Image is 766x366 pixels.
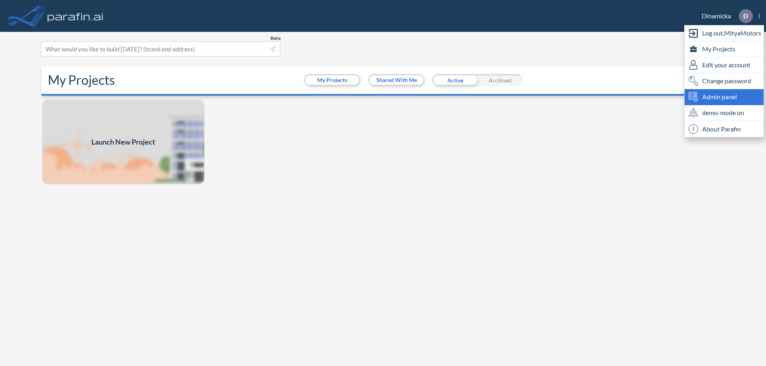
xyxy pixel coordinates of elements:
div: Active [432,74,478,86]
img: add [41,99,205,185]
div: Change password [685,73,764,89]
button: My Projects [305,75,359,85]
span: Change password [702,76,751,86]
div: Dinamicka [690,9,760,23]
span: Launch New Project [91,137,155,147]
button: Shared With Me [369,75,423,85]
span: Admin panel [702,92,737,102]
div: Log out [685,25,764,41]
span: demo-mode on [702,108,744,117]
p: D [743,12,748,20]
h2: My Projects [48,72,115,88]
img: logo [46,8,105,24]
span: Edit your account [702,60,750,70]
a: Launch New Project [41,99,205,185]
div: demo-mode on [685,105,764,121]
div: My Projects [685,41,764,57]
div: Edit user [685,57,764,73]
span: Beta [270,35,280,41]
span: Log out, MityaMotors [702,28,761,38]
div: Admin panel [685,89,764,105]
div: About Parafin [685,121,764,137]
span: i [689,124,698,134]
div: Archived [478,74,523,86]
span: About Parafin [702,124,741,134]
span: My Projects [702,44,735,54]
